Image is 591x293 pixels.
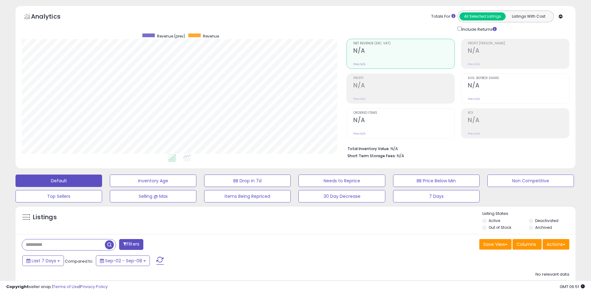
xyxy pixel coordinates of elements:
[347,153,396,158] b: Short Term Storage Fees:
[468,117,569,125] h2: N/A
[31,12,73,22] h5: Analytics
[353,77,454,80] span: Profit
[204,190,291,202] button: Items Being Repriced
[110,175,196,187] button: Inventory Age
[16,175,102,187] button: Default
[298,190,385,202] button: 30 Day Decrease
[393,175,480,187] button: BB Price Below Min
[397,153,404,159] span: N/A
[517,241,536,247] span: Columns
[468,97,480,101] small: Prev: N/A
[204,175,291,187] button: BB Drop in 7d
[353,111,454,115] span: Ordered Items
[468,42,569,45] span: Profit [PERSON_NAME]
[353,82,454,90] h2: N/A
[489,225,511,230] label: Out of Stock
[203,33,219,39] span: Revenue
[468,62,480,66] small: Prev: N/A
[513,239,542,250] button: Columns
[543,239,569,250] button: Actions
[353,132,365,135] small: Prev: N/A
[482,211,575,217] p: Listing States:
[468,132,480,135] small: Prev: N/A
[6,284,108,290] div: seller snap | |
[53,284,79,290] a: Terms of Use
[157,33,185,39] span: Revenue (prev)
[535,218,558,223] label: Deactivated
[393,190,480,202] button: 7 Days
[431,14,455,20] div: Totals For
[298,175,385,187] button: Needs to Reprice
[468,77,569,80] span: Avg. Buybox Share
[468,82,569,90] h2: N/A
[535,225,552,230] label: Archived
[535,272,569,277] div: No relevant data
[353,62,365,66] small: Prev: N/A
[96,255,150,266] button: Sep-02 - Sep-08
[110,190,196,202] button: Selling @ Max
[119,239,143,250] button: Filters
[468,111,569,115] span: ROI
[353,42,454,45] span: Net Revenue (Exc. VAT)
[468,47,569,55] h2: N/A
[353,47,454,55] h2: N/A
[347,146,390,151] b: Total Inventory Value:
[6,284,29,290] strong: Copyright
[105,258,142,264] span: Sep-02 - Sep-08
[80,284,108,290] a: Privacy Policy
[353,117,454,125] h2: N/A
[65,258,93,264] span: Compared to:
[22,255,64,266] button: Last 7 Days
[353,97,365,101] small: Prev: N/A
[560,284,585,290] span: 2025-09-16 06:51 GMT
[489,218,500,223] label: Active
[479,239,512,250] button: Save View
[505,12,552,20] button: Listings With Cost
[16,190,102,202] button: Top Sellers
[487,175,574,187] button: Non Competitive
[33,213,57,222] h5: Listings
[459,12,506,20] button: All Selected Listings
[347,144,565,152] li: N/A
[453,25,504,33] div: Include Returns
[32,258,56,264] span: Last 7 Days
